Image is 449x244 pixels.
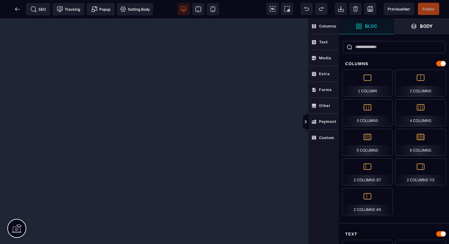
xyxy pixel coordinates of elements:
strong: Extra [319,72,330,76]
strong: Custom [319,135,334,140]
div: 4 Columns [395,99,446,126]
span: View components [266,3,279,15]
span: Screenshot [281,3,293,15]
div: 5 Columns [342,129,393,156]
span: Publier [422,7,435,11]
span: Open Blocks [339,18,394,34]
div: Text [339,228,449,240]
span: Popup [91,6,110,12]
div: 2 Columns 7/3 [395,158,446,186]
span: SEO [31,6,46,12]
strong: Forms [319,87,331,92]
div: 1 Column [342,69,393,97]
strong: Body [420,24,433,28]
strong: Text [319,40,328,44]
div: 2 Columns 3/7 [342,158,393,186]
span: Open Layer Manager [394,18,449,34]
strong: Media [319,56,331,60]
div: 6 Columns [395,129,446,156]
div: 3 Columns [342,99,393,126]
span: Setting Body [120,6,150,12]
span: Tracking [57,6,80,12]
div: 2 Columns [395,69,446,97]
div: 2 Columns 4/5 [342,188,393,215]
strong: Bloc [365,24,377,28]
strong: Payment [319,119,336,124]
strong: Columns [319,24,336,28]
span: Previsualiser [388,7,410,11]
strong: Other [319,103,330,108]
span: Preview [384,3,414,15]
div: Columns [339,58,449,69]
